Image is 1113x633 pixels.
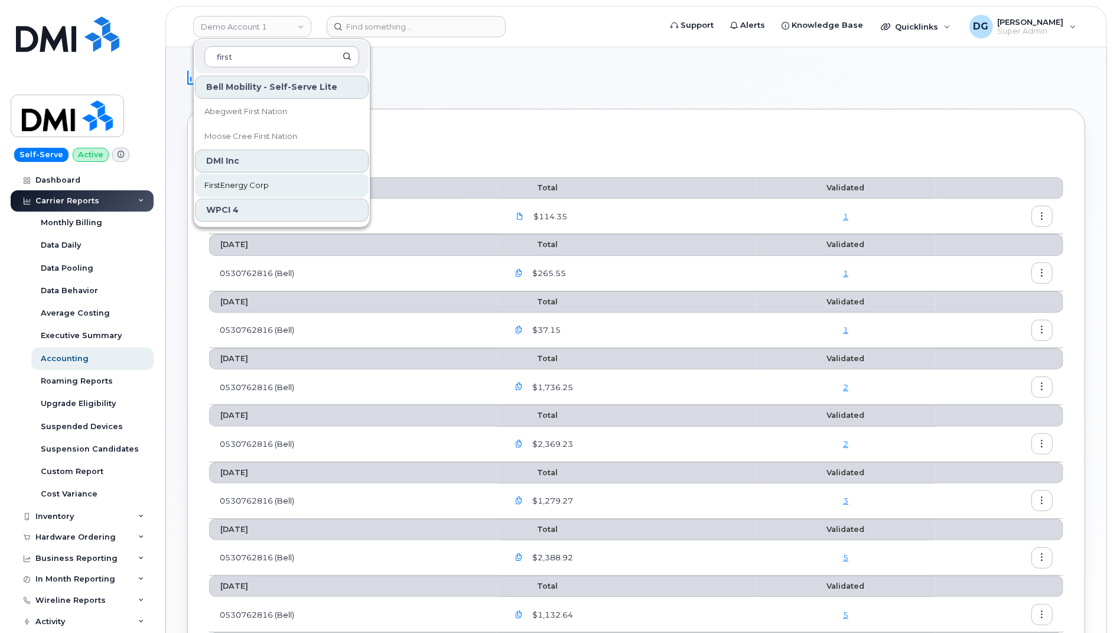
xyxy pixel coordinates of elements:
span: Total [509,468,558,477]
th: [DATE] [209,291,498,313]
td: 0530762816 (Bell) [209,313,498,348]
span: Moose Cree First Nation [204,131,297,142]
span: $2,388.92 [530,552,573,563]
th: [DATE] [209,519,498,540]
span: Total [509,411,558,420]
th: [DATE] [209,405,498,426]
div: WPCI 4 [195,199,369,222]
th: Validated [757,519,935,540]
th: Validated [757,405,935,426]
a: FirstEnergy Corp [195,174,369,197]
div: DMI Inc [195,150,369,173]
span: Total [509,582,558,590]
a: Abegweit First Nation [195,100,369,124]
th: Validated [757,462,935,483]
span: $1,132.64 [530,609,573,621]
a: Moose Cree First Nation [195,125,369,148]
span: $265.55 [530,268,566,279]
th: Validated [757,348,935,369]
a: 5 [843,610,848,619]
span: Total [509,183,558,192]
td: 0530762816 (Bell) [209,540,498,576]
a: 1 [843,212,848,221]
th: Validated [757,291,935,313]
span: $114.35 [531,211,567,222]
td: 0530762816 (Bell) [209,483,498,519]
input: Search [204,46,359,67]
a: 2 [843,382,848,392]
a: 1 [843,268,848,278]
th: Validated [757,177,935,199]
span: Total [509,297,558,306]
span: $1,736.25 [530,382,573,393]
th: [DATE] [209,234,498,255]
span: $2,369.23 [530,439,573,450]
td: 0530762816 (Bell) [209,597,498,632]
td: 0530762816 (Bell) [209,256,498,291]
span: Total [509,240,558,249]
th: [DATE] [209,462,498,483]
a: 3 [843,496,848,505]
th: Validated [757,234,935,255]
a: 1 [843,325,848,335]
a: images/PDF_530762816_070_0000000000.pdf [509,206,531,226]
span: Total [509,525,558,534]
span: FirstEnergy Corp [204,180,269,191]
div: Bell Mobility - Self-Serve Lite [195,76,369,99]
td: 0530762816 (Bell) [209,369,498,405]
th: [DATE] [209,576,498,597]
th: Validated [757,576,935,597]
span: $37.15 [530,324,561,336]
a: 2 [843,439,848,449]
span: $1,279.27 [530,495,573,507]
a: 5 [843,553,848,562]
span: Abegweit First Nation [204,106,287,118]
th: [DATE] [209,348,498,369]
span: Total [509,354,558,363]
td: 0530762816 (Bell) [209,427,498,462]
